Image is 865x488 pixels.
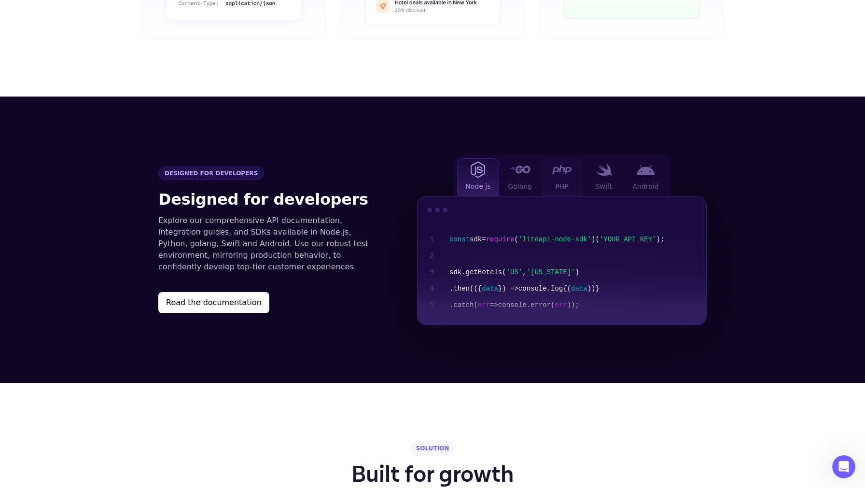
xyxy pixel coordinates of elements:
span: 'YOUR_API_KEY' [600,236,656,243]
span: Designed for developers [158,167,264,180]
span: (( [470,285,478,293]
span: { [478,285,482,293]
span: , [522,268,526,276]
span: error [530,301,551,309]
span: '[US_STATE]' [527,268,575,276]
span: err [478,301,490,309]
span: => [490,301,498,309]
span: require [486,236,515,243]
span: Swift [596,181,612,191]
div: 1 2 3 4 5 [418,223,442,325]
span: console. [518,285,551,293]
span: ))} [587,285,600,293]
span: )); [567,301,579,309]
span: .catch [449,301,474,309]
span: Android [633,181,659,191]
span: sdk [470,236,482,243]
span: ) [575,268,579,276]
iframe: Intercom live chat [832,455,855,478]
h2: Designed for developers [158,188,378,211]
span: ( [474,301,477,309]
span: log [551,285,563,293]
span: data [482,285,498,293]
img: Android [637,165,655,175]
img: Golang [510,166,530,173]
span: }) => [498,285,518,293]
span: sdk [449,268,461,276]
div: SOLUTION [410,441,455,456]
span: ( [551,301,555,309]
span: console. [498,301,530,309]
span: data [571,285,587,293]
h1: Built for growth [351,463,514,487]
span: const [449,236,470,243]
span: PHP [555,181,568,191]
span: .then [449,285,470,293]
span: ( [596,236,600,243]
p: Explore our comprehensive API documentation, integration guides, and SDKs available in Node.js, P... [158,215,378,273]
span: = [482,236,486,243]
span: err [555,301,567,309]
span: ) [591,236,595,243]
span: ); [656,236,665,243]
img: PHP [552,165,572,174]
span: {( [563,285,571,293]
span: Golang [508,181,532,191]
img: Node js [471,161,485,178]
span: .getHotels( [461,268,506,276]
a: Read the documentation [158,292,378,313]
span: 'liteapi-node-sdk' [518,236,591,243]
img: Swift [596,163,612,176]
button: Read the documentation [158,292,269,313]
span: Node js [465,181,490,191]
span: 'US' [506,268,523,276]
span: ( [514,236,518,243]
